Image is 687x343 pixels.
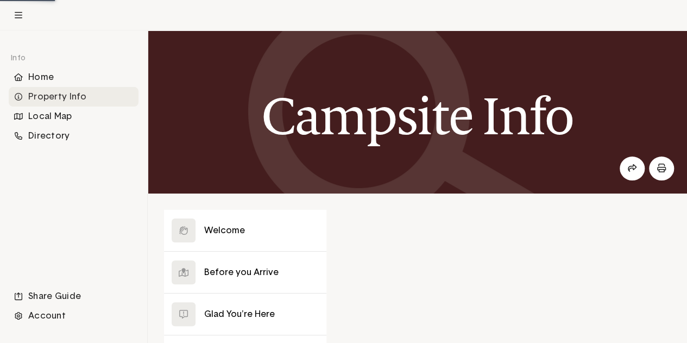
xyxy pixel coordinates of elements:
li: Navigation item [9,126,138,146]
li: Navigation item [9,107,138,126]
div: Property Info [9,87,138,107]
div: Share Guide [9,286,138,306]
div: Home [9,67,138,87]
li: Navigation item [9,306,138,326]
div: Account [9,306,138,326]
div: Directory [9,126,138,146]
li: Navigation item [9,67,138,87]
h1: Campsite Info [261,88,573,145]
div: Local Map [9,107,138,126]
li: Navigation item [9,87,138,107]
li: Navigation item [9,286,138,306]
